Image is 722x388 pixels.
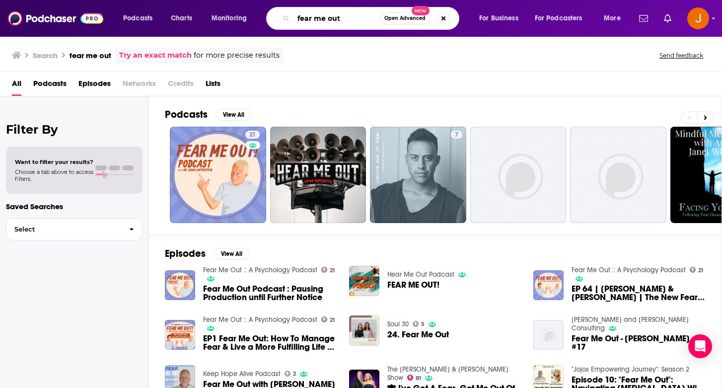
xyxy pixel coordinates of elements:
[413,321,425,327] a: 5
[168,76,194,96] span: Credits
[384,16,426,21] span: Open Advanced
[276,7,469,30] div: Search podcasts, credits, & more...
[479,11,518,25] span: For Business
[533,270,564,301] img: EP 64 | Dana & Justine | The New Fear Me Out Podcast
[451,131,462,139] a: 7
[33,76,67,96] a: Podcasts
[78,76,111,96] a: Episodes
[472,10,531,26] button: open menu
[171,11,192,25] span: Charts
[70,51,111,60] h3: fear me out
[572,365,689,374] a: "Jojos Empowering Journey": Season 2
[6,122,143,137] h2: Filter By
[387,281,439,289] a: FEAR ME OUT!
[170,127,266,223] a: 21
[203,315,317,324] a: Fear Me Out :: A Psychology Podcast
[203,266,317,274] a: Fear Me Out :: A Psychology Podcast
[407,375,422,381] a: 81
[698,268,703,273] span: 21
[572,334,706,351] span: Fear Me Out - [PERSON_NAME] #17
[572,315,689,332] a: Mike and Jo Consulting
[245,131,260,139] a: 21
[597,10,633,26] button: open menu
[687,7,709,29] button: Show profile menu
[293,372,296,376] span: 2
[387,270,454,279] a: Hear Me Out Podcast
[330,318,335,322] span: 21
[12,76,21,96] a: All
[203,285,337,302] a: Fear Me Out Podcast : Pausing Production until Further Notice
[6,218,143,240] button: Select
[116,10,165,26] button: open menu
[455,130,458,140] span: 7
[416,376,421,381] span: 81
[687,7,709,29] span: Logged in as justine87181
[349,266,379,296] img: FEAR ME OUT!
[15,158,93,165] span: Want to filter your results?
[203,334,337,351] a: EP1 Fear Me Out: How To Manage Fear & Live a More Fulfilling Life w/ Kim Fauskee & Dr. Dana Saper...
[203,370,281,378] a: Keep Hope Alive Podcast
[33,51,58,60] h3: Search
[533,320,564,350] img: Fear Me Out - Dana Saperstein #17
[370,127,466,223] a: 7
[205,10,260,26] button: open menu
[249,130,256,140] span: 21
[349,315,379,346] img: 24. Fear Me Out
[572,285,706,302] a: EP 64 | Dana & Justine | The New Fear Me Out Podcast
[572,266,686,274] a: Fear Me Out :: A Psychology Podcast
[6,202,143,211] p: Saved Searches
[212,11,247,25] span: Monitoring
[6,226,121,233] span: Select
[164,10,198,26] a: Charts
[119,50,192,61] a: Try an exact match
[572,334,706,351] a: Fear Me Out - Dana Saperstein #17
[194,50,280,61] span: for more precise results
[528,10,597,26] button: open menu
[165,270,195,301] img: Fear Me Out Podcast : Pausing Production until Further Notice
[572,285,706,302] span: EP 64 | [PERSON_NAME] & [PERSON_NAME] | The New Fear Me Out Podcast
[535,11,582,25] span: For Podcasters
[203,334,337,351] span: EP1 Fear Me Out: How To Manage Fear & Live a More Fulfilling Life w/ [PERSON_NAME] & [PERSON_NAME]
[380,12,430,24] button: Open AdvancedNew
[690,267,704,273] a: 21
[656,51,706,60] button: Send feedback
[660,10,675,27] a: Show notifications dropdown
[165,247,249,260] a: EpisodesView All
[688,334,712,358] div: Open Intercom Messenger
[15,168,93,182] span: Choose a tab above to access filters.
[206,76,220,96] a: Lists
[412,6,430,15] span: New
[123,11,152,25] span: Podcasts
[604,11,621,25] span: More
[387,330,449,339] a: 24. Fear Me Out
[123,76,156,96] span: Networks
[330,268,335,273] span: 21
[165,320,195,350] a: EP1 Fear Me Out: How To Manage Fear & Live a More Fulfilling Life w/ Kim Fauskee & Dr. Dana Saper...
[321,267,335,273] a: 21
[687,7,709,29] img: User Profile
[387,365,508,382] a: The Kyle & Jackie O Show
[165,108,208,121] h2: Podcasts
[285,371,296,377] a: 2
[635,10,652,27] a: Show notifications dropdown
[293,10,380,26] input: Search podcasts, credits, & more...
[421,322,425,326] span: 5
[321,316,335,322] a: 21
[216,109,251,121] button: View All
[165,108,251,121] a: PodcastsView All
[8,9,103,28] img: Podchaser - Follow, Share and Rate Podcasts
[387,320,409,328] a: Soul 30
